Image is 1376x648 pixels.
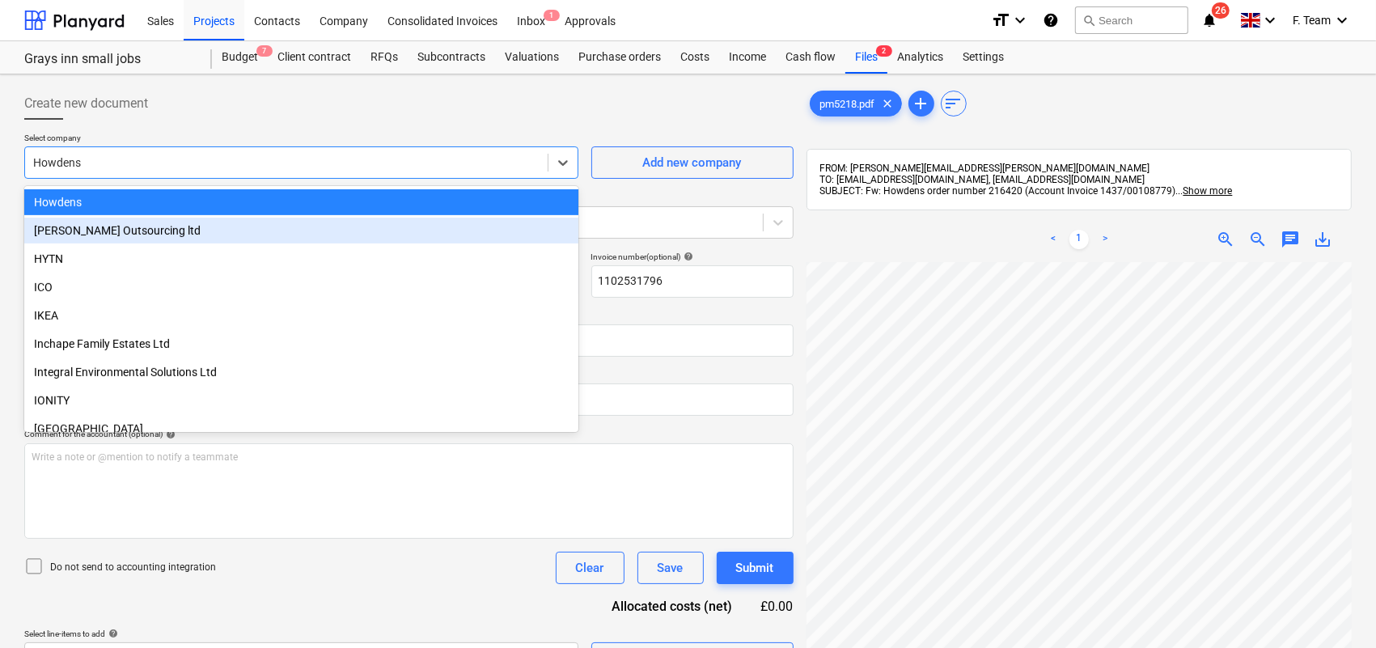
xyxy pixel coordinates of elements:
i: keyboard_arrow_down [1010,11,1030,30]
span: help [105,629,118,638]
span: 26 [1212,2,1230,19]
span: sort [944,94,963,113]
span: help [163,430,176,439]
input: Due date not specified [415,324,793,357]
div: IONITY [24,388,578,413]
div: Allocated costs (net) [583,597,758,616]
span: TO: [EMAIL_ADDRESS][DOMAIN_NAME], [EMAIL_ADDRESS][DOMAIN_NAME] [820,174,1145,185]
div: HYTN [24,246,578,272]
a: Budget7 [212,41,268,74]
span: search [1082,14,1095,27]
div: Integral Environmental Solutions Ltd [24,359,578,385]
div: Add new company [643,152,742,173]
div: [GEOGRAPHIC_DATA] [24,416,578,442]
a: Costs [671,41,719,74]
i: format_size [991,11,1010,30]
a: Subcontracts [408,41,495,74]
span: FROM: [PERSON_NAME][EMAIL_ADDRESS][PERSON_NAME][DOMAIN_NAME] [820,163,1150,174]
div: Save [658,557,684,578]
a: Previous page [1044,230,1063,249]
div: Select line-items to add [24,629,578,639]
a: Client contract [268,41,361,74]
a: Valuations [495,41,569,74]
span: help [681,252,694,261]
button: Add new company [591,146,794,179]
i: notifications [1201,11,1217,30]
a: Files2 [845,41,887,74]
span: pm5218.pdf [811,98,885,110]
div: ICO [24,274,578,300]
a: Settings [953,41,1014,74]
span: 7 [256,45,273,57]
i: keyboard_arrow_down [1260,11,1280,30]
p: Do not send to accounting integration [50,561,216,574]
span: ... [1176,185,1233,197]
i: keyboard_arrow_down [1332,11,1352,30]
a: Next page [1095,230,1115,249]
div: IKEA [24,303,578,328]
span: F. Team [1293,14,1331,27]
div: Inchape Family Estates Ltd [24,331,578,357]
a: Income [719,41,776,74]
span: SUBJECT: Fw: Howdens order number 216420 (Account Invoice 1437/00108779) [820,185,1176,197]
div: Grays inn small jobs [24,51,193,68]
div: Clear [576,557,604,578]
input: Invoice number [591,265,794,298]
span: add [912,94,931,113]
div: Ivydale School [24,416,578,442]
button: Clear [556,552,624,584]
div: Files [845,41,887,74]
div: Howdens [24,189,578,215]
div: Invoice number (optional) [591,252,794,262]
span: zoom_out [1248,230,1268,249]
div: Hudson Outsourcing ltd [24,218,578,244]
span: 1 [544,10,560,21]
span: clear [879,94,898,113]
div: pm5218.pdf [810,91,902,116]
span: Create new document [24,94,148,113]
div: Submit [736,557,774,578]
div: £0.00 [758,597,794,616]
a: RFQs [361,41,408,74]
span: Show more [1183,185,1233,197]
a: Cash flow [776,41,845,74]
button: Search [1075,6,1188,34]
div: Due date [415,311,793,321]
iframe: Chat Widget [1295,570,1376,648]
a: Analytics [887,41,953,74]
span: 2 [876,45,892,57]
a: Page 1 is your current page [1069,230,1089,249]
div: Budget [212,41,268,74]
span: save_alt [1313,230,1332,249]
div: Comment for the accountant (optional) [24,429,794,439]
span: zoom_in [1216,230,1235,249]
a: Purchase orders [569,41,671,74]
span: chat [1281,230,1300,249]
div: [PERSON_NAME] Outsourcing ltd [24,218,578,244]
button: Submit [717,552,794,584]
p: Select company [24,133,578,146]
i: Knowledge base [1043,11,1059,30]
button: Save [637,552,704,584]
